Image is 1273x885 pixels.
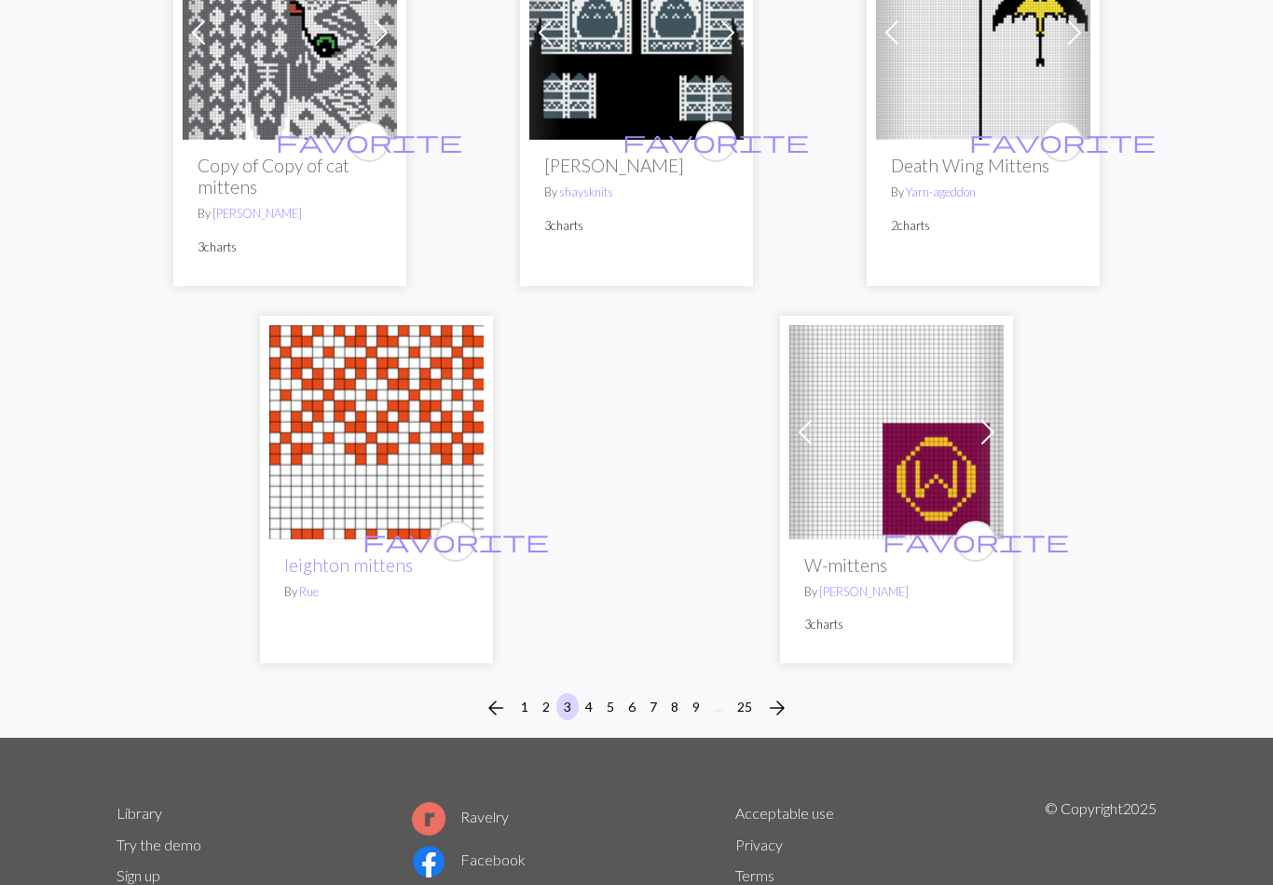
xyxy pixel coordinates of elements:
[642,693,664,720] button: 7
[198,205,382,223] p: By
[969,127,1156,156] span: favorite
[435,521,476,562] button: favourite
[363,523,549,560] i: favourite
[363,526,549,555] span: favorite
[735,866,774,884] a: Terms
[276,127,462,156] span: favorite
[599,693,622,720] button: 5
[544,184,729,201] p: By
[664,693,686,720] button: 8
[1042,121,1083,162] button: favourite
[477,693,796,723] nav: Page navigation
[529,21,744,39] a: Totoro Mittens (Both Hands)
[578,693,600,720] button: 4
[735,804,834,822] a: Acceptable use
[276,123,462,160] i: favourite
[730,693,760,720] button: 25
[891,217,1075,235] p: 2 charts
[685,693,707,720] button: 9
[759,693,796,723] button: Next
[513,693,536,720] button: 1
[819,584,909,599] a: [PERSON_NAME]
[269,325,484,539] img: leighton mittens
[891,155,1075,176] h2: Death Wing Mittens
[556,693,579,720] button: 3
[883,526,1069,555] span: favorite
[883,523,1069,560] i: favourite
[535,693,557,720] button: 2
[198,238,382,256] p: 3 charts
[906,184,976,199] a: Yarn-ageddon
[766,695,788,721] span: arrow_forward
[695,121,736,162] button: favourite
[412,808,509,825] a: Ravelry
[116,804,162,822] a: Library
[284,554,413,576] a: leighton mittens
[412,802,445,836] img: Ravelry logo
[212,206,302,221] a: [PERSON_NAME]
[789,325,1004,539] img: W-mittens
[623,123,809,160] i: favourite
[544,217,729,235] p: 3 charts
[735,836,783,853] a: Privacy
[544,155,729,176] h2: [PERSON_NAME]
[116,866,160,884] a: Sign up
[804,616,989,633] p: 3 charts
[621,693,643,720] button: 6
[349,121,390,162] button: favourite
[789,421,1004,439] a: W-mittens
[485,695,507,721] span: arrow_back
[804,583,989,601] p: By
[412,851,526,868] a: Facebook
[198,155,382,197] h2: Copy of Copy of cat mittens
[623,127,809,156] span: favorite
[299,584,319,599] a: Rue
[766,697,788,719] i: Next
[183,21,397,39] a: cat mittens
[284,583,469,601] p: By
[891,184,1075,201] p: By
[804,554,989,576] h2: W-mittens
[116,836,201,853] a: Try the demo
[412,845,445,878] img: Facebook logo
[559,184,613,199] a: shaysknits
[477,693,514,723] button: Previous
[485,697,507,719] i: Previous
[969,123,1156,160] i: favourite
[955,521,996,562] button: favourite
[269,421,484,439] a: leighton mittens
[876,21,1090,39] a: Death Wing Mittens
